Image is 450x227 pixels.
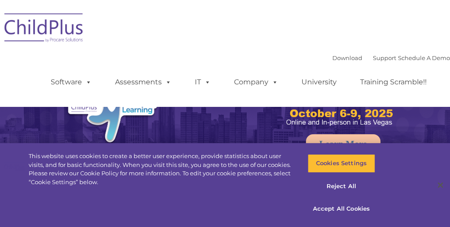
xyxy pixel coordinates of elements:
button: Cookies Settings [308,154,375,173]
a: Training Scramble!! [351,73,435,91]
button: Close [431,175,450,195]
a: Company [225,73,287,91]
font: | [332,54,450,61]
a: Download [332,54,362,61]
div: This website uses cookies to create a better user experience, provide statistics about user visit... [29,152,294,186]
button: Accept All Cookies [308,200,375,218]
a: Schedule A Demo [398,54,450,61]
button: Reject All [308,177,375,196]
a: Support [373,54,396,61]
a: Software [42,73,100,91]
a: University [293,73,346,91]
a: IT [186,73,219,91]
a: Assessments [106,73,180,91]
a: Learn More [306,134,380,154]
